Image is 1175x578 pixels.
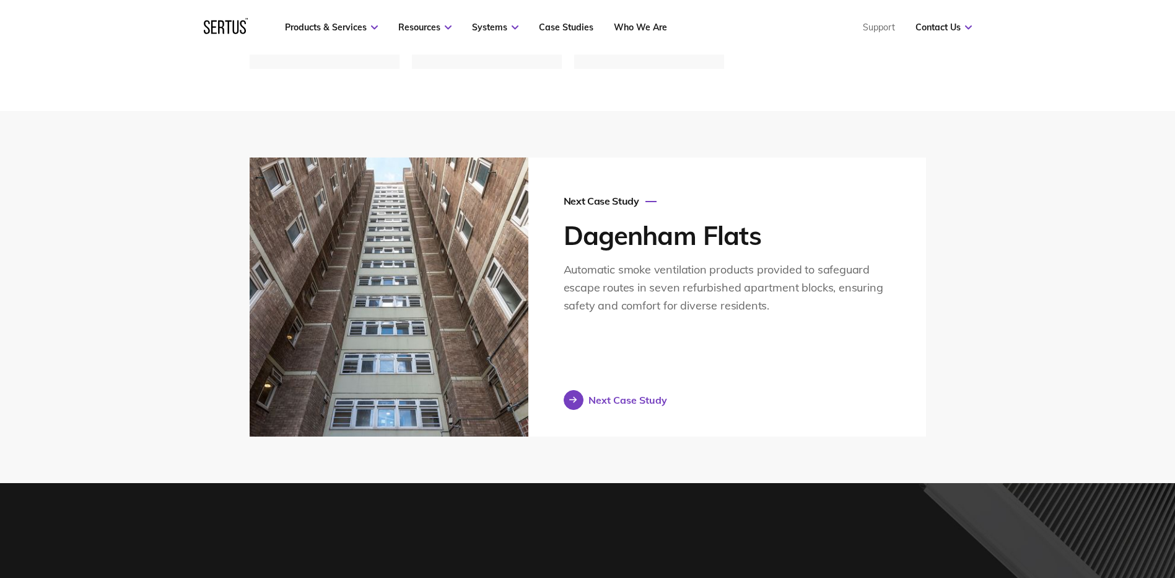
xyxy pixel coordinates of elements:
[398,22,452,33] a: Resources
[863,22,895,33] a: Support
[539,22,593,33] a: Case Studies
[472,22,518,33] a: Systems
[564,195,891,207] div: Next Case Study
[915,22,972,33] a: Contact Us
[564,220,891,252] h3: Dagenham Flats
[564,390,667,410] a: Next Case Study
[285,22,378,33] a: Products & Services
[614,22,667,33] a: Who We Are
[564,261,891,314] div: Automatic smoke ventilation products provided to safeguard escape routes in seven refurbished apa...
[952,434,1175,578] iframe: Chat Widget
[588,394,667,406] div: Next Case Study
